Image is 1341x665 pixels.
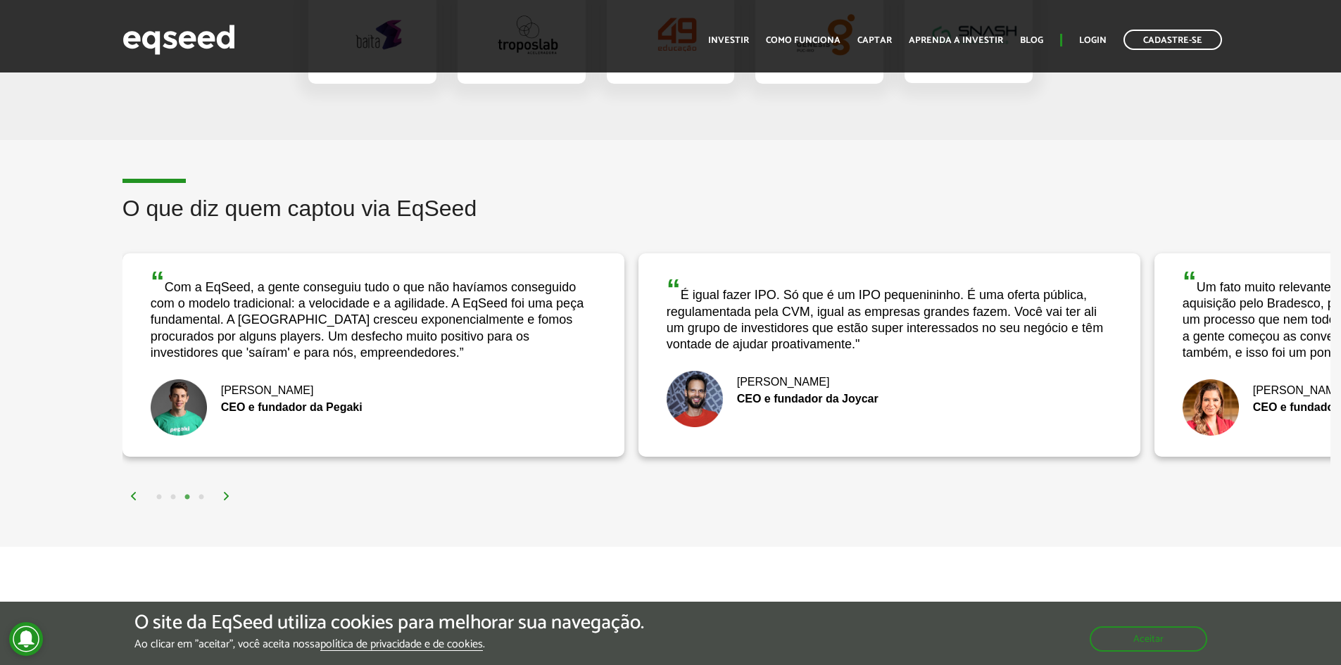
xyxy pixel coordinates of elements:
div: CEO e fundador da Pegaki [151,402,596,413]
span: “ [151,266,165,297]
a: Cadastre-se [1123,30,1222,50]
span: “ [667,274,681,305]
div: [PERSON_NAME] [667,376,1112,388]
p: Ao clicar em "aceitar", você aceita nossa . [134,638,644,651]
button: 3 of 2 [180,490,194,505]
button: 2 of 2 [166,490,180,505]
img: Stephánie Fleury [1183,379,1239,436]
a: Investir [708,36,749,45]
a: política de privacidade e de cookies [320,639,483,651]
button: 4 of 2 [194,490,208,505]
a: Login [1079,36,1107,45]
img: arrow%20left.svg [130,492,138,500]
div: É igual fazer IPO. Só que é um IPO pequenininho. É uma oferta pública, regulamentada pela CVM, ig... [667,275,1112,353]
h5: O site da EqSeed utiliza cookies para melhorar sua navegação. [134,612,644,634]
div: Com a EqSeed, a gente conseguiu tudo o que não havíamos conseguido com o modelo tradicional: a ve... [151,267,596,362]
a: Captar [857,36,892,45]
a: Como funciona [766,36,841,45]
a: Aprenda a investir [909,36,1003,45]
img: João Cristofolini [151,379,207,436]
span: “ [1183,266,1197,297]
img: arrow%20right.svg [222,492,231,500]
img: Rafael Taube [667,371,723,427]
img: EqSeed [122,21,235,58]
div: [PERSON_NAME] [151,385,596,396]
button: 1 of 2 [152,490,166,505]
div: CEO e fundador da Joycar [667,393,1112,405]
button: Aceitar [1090,626,1207,652]
h2: O que diz quem captou via EqSeed [122,196,1330,242]
a: Blog [1020,36,1043,45]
